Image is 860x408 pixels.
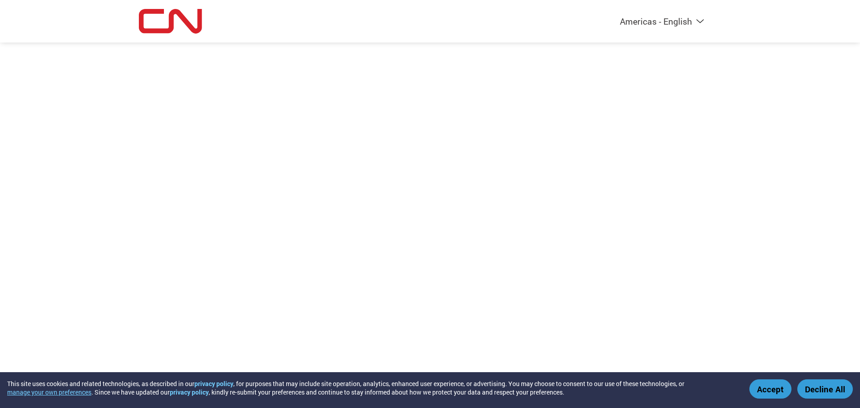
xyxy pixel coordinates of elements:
[7,379,736,396] div: This site uses cookies and related technologies, as described in our , for purposes that may incl...
[194,379,233,388] a: privacy policy
[7,388,91,396] button: manage your own preferences
[170,388,209,396] a: privacy policy
[797,379,853,399] button: Decline All
[139,9,202,34] img: CN
[749,379,791,399] button: Accept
